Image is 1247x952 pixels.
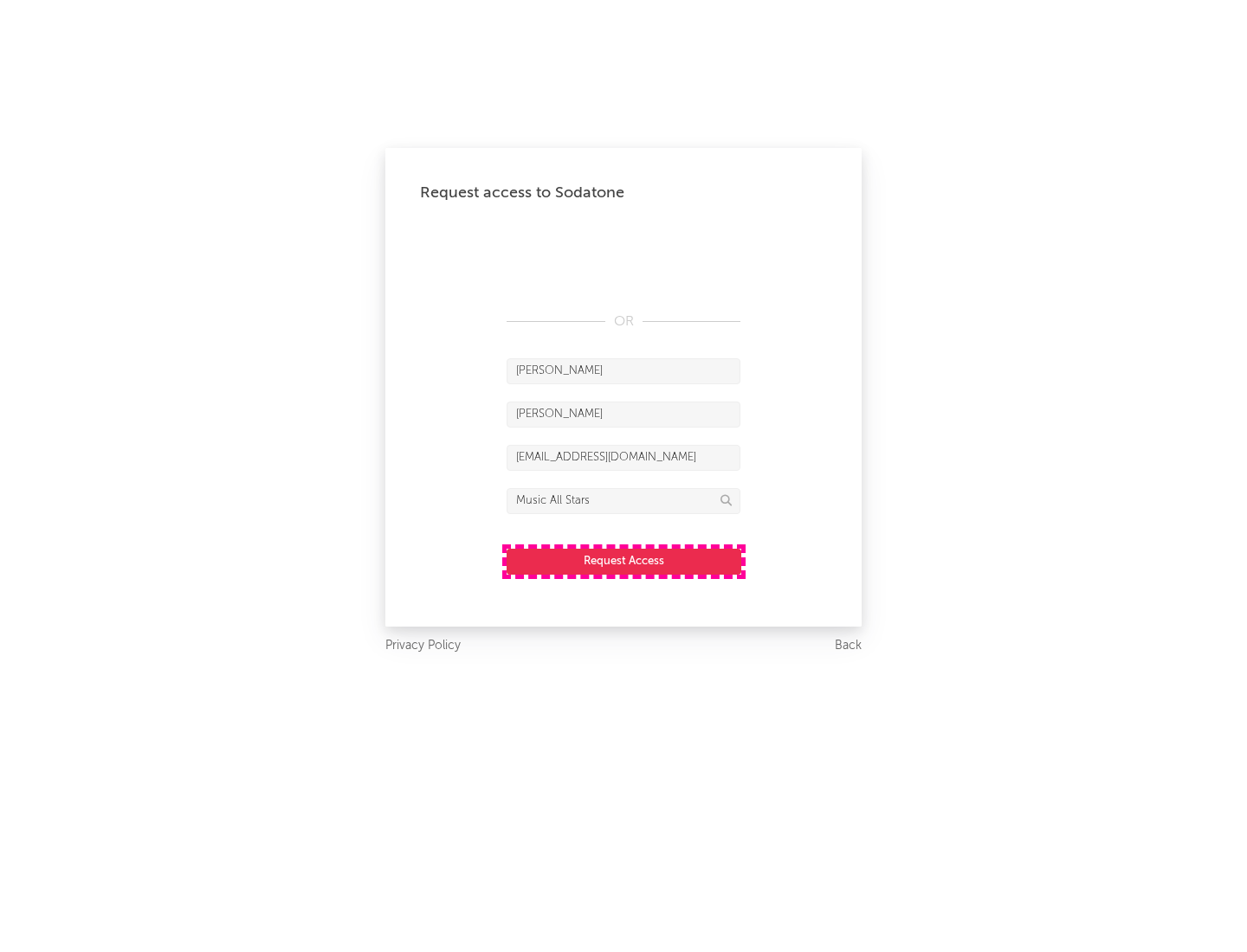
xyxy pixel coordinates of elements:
input: Last Name [507,402,740,428]
input: Division [507,488,740,514]
a: Privacy Policy [385,635,461,657]
input: First Name [507,358,740,384]
input: Email [507,445,740,471]
button: Request Access [507,549,741,575]
div: Request access to Sodatone [420,183,827,203]
div: OR [507,312,740,332]
a: Back [835,635,862,657]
